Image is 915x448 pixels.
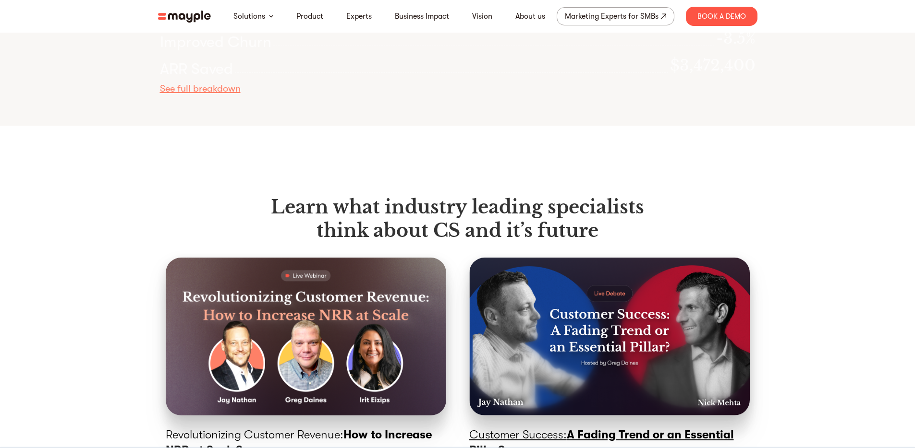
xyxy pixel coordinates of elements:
img: mayple-logo [158,11,211,23]
p: $3,472,400 [670,56,756,75]
a: Vision [472,11,492,22]
a: Business Impact [395,11,449,22]
a: Marketing Experts for SMBs [557,7,674,25]
a: Product [296,11,323,22]
h1: Learn what industry leading specialists think about CS and it’s future [271,195,644,243]
div: Improved Churn [160,33,271,52]
span: 3.5% [723,29,756,48]
div: Book A Demo [686,7,757,26]
a: Solutions [233,11,265,22]
a: About us [515,11,545,22]
a: Experts [346,11,372,22]
div: ARR Saved [160,59,233,79]
p: - [716,29,756,48]
div: See full breakdown [160,83,756,95]
img: arrow-down [269,15,273,18]
div: Marketing Experts for SMBs [565,10,659,23]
